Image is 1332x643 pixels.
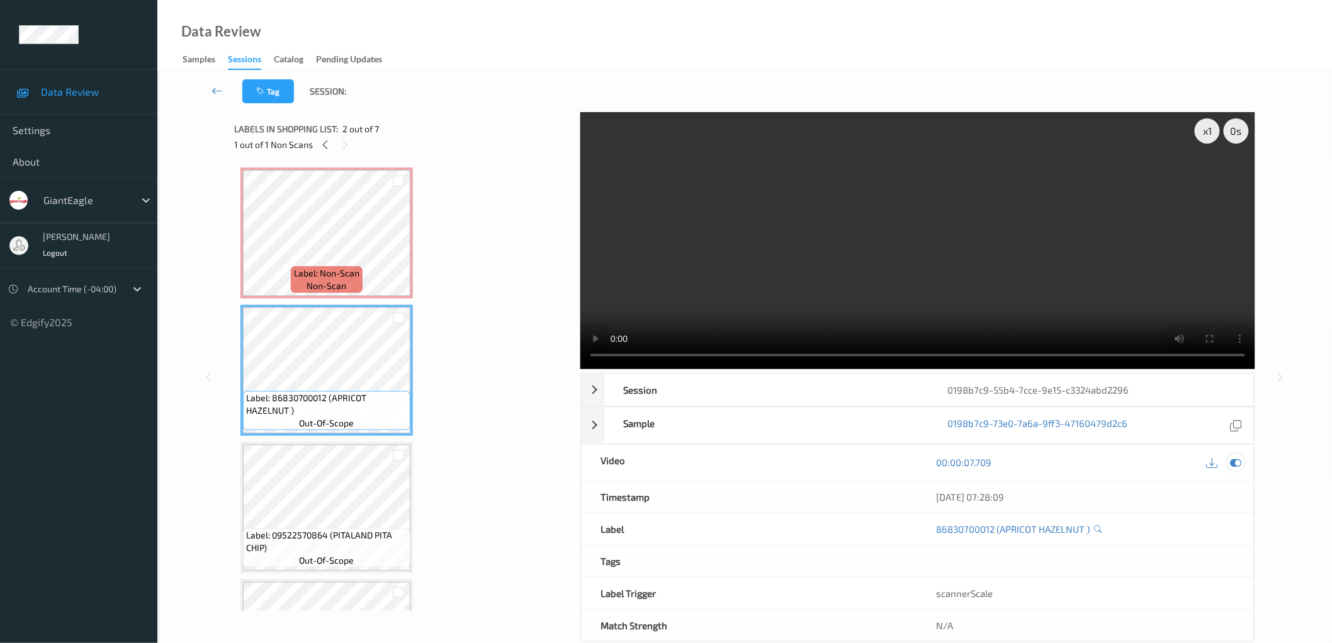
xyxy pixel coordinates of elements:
[937,491,1235,503] div: [DATE] 07:28:09
[1195,118,1220,144] div: x 1
[246,529,407,554] span: Label: 09522570864 (PITALAND PITA CHIP)
[300,554,354,567] span: out-of-scope
[246,392,407,417] span: Label: 86830700012 (APRICOT HAZELNUT )
[228,53,261,70] div: Sessions
[181,25,261,38] div: Data Review
[582,610,918,641] div: Match Strength
[183,53,215,69] div: Samples
[604,374,929,406] div: Session
[274,53,303,69] div: Catalog
[604,407,929,443] div: Sample
[582,513,918,545] div: Label
[582,578,918,609] div: Label Trigger
[581,373,1255,406] div: Session0198b7c9-55b4-7cce-9e15-c3324abd2296
[948,417,1128,434] a: 0198b7c9-73e0-7a6a-9ff3-47160479d2c6
[1224,118,1249,144] div: 0 s
[234,137,572,152] div: 1 out of 1 Non Scans
[581,407,1255,444] div: Sample0198b7c9-73e0-7a6a-9ff3-47160479d2c6
[294,267,359,280] span: Label: Non-Scan
[274,51,316,69] a: Catalog
[929,374,1254,406] div: 0198b7c9-55b4-7cce-9e15-c3324abd2296
[316,51,395,69] a: Pending Updates
[307,280,347,292] span: non-scan
[183,51,228,69] a: Samples
[316,53,382,69] div: Pending Updates
[300,417,354,430] span: out-of-scope
[918,578,1254,609] div: scannerScale
[342,123,379,135] span: 2 out of 7
[242,79,294,103] button: Tag
[234,123,338,135] span: Labels in shopping list:
[937,523,1090,535] a: 86830700012 (APRICOT HAZELNUT )
[582,445,918,481] div: Video
[310,85,346,98] span: Session:
[582,545,918,577] div: Tags
[582,481,918,513] div: Timestamp
[228,51,274,70] a: Sessions
[937,456,992,469] a: 00:00:07.709
[918,610,1254,641] div: N/A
